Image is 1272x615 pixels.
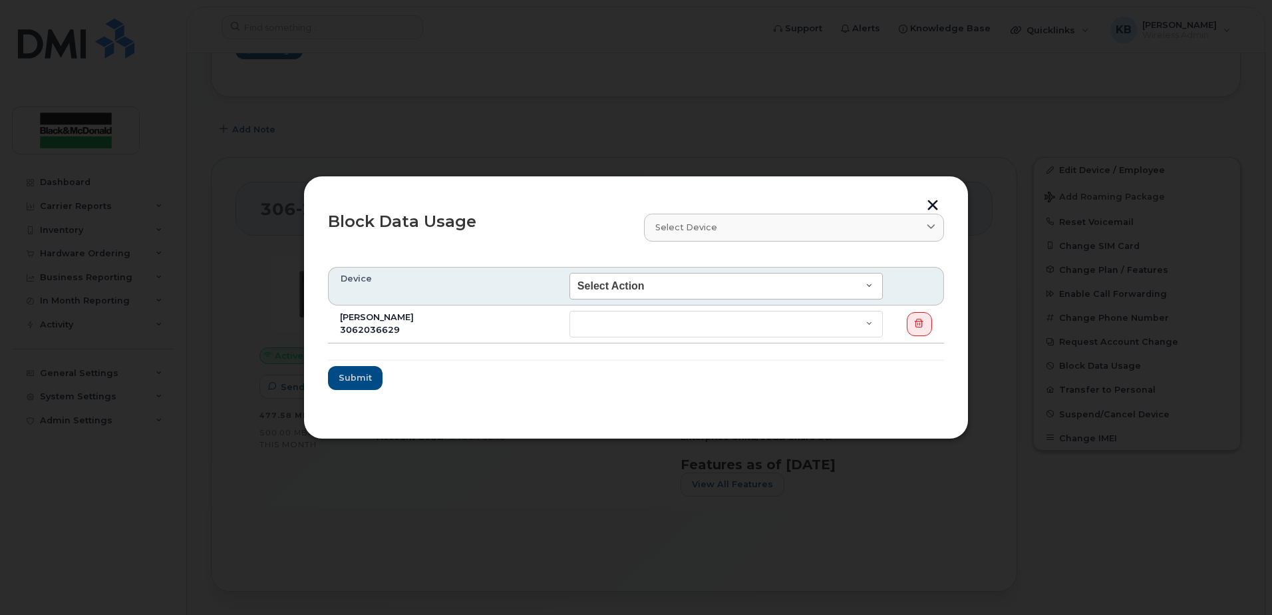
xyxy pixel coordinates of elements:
[328,267,557,306] th: Device
[339,371,372,384] span: Submit
[320,206,636,249] div: Block Data Usage
[340,325,400,335] span: 3062036629
[907,312,932,336] button: Delete
[644,214,944,241] a: Select device
[655,221,717,234] span: Select device
[328,366,383,390] button: Submit
[340,312,414,322] span: [PERSON_NAME]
